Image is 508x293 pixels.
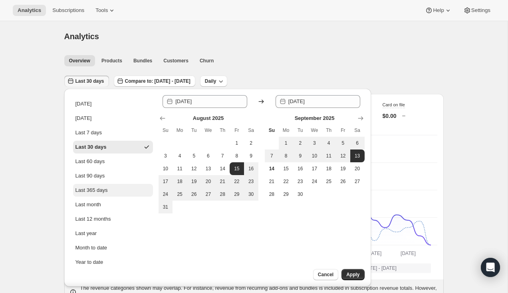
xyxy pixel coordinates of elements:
[311,178,319,185] span: 24
[296,140,304,146] span: 2
[308,124,322,137] th: Wednesday
[230,137,244,149] button: Friday August 1 2025
[318,271,333,278] span: Cancel
[325,127,333,134] span: Th
[190,165,198,172] span: 12
[173,162,187,175] button: Monday August 11 2025
[200,58,214,64] span: Churn
[204,153,212,159] span: 6
[321,175,336,188] button: Thursday September 25 2025
[159,124,173,137] th: Sunday
[101,58,122,64] span: Products
[433,7,444,14] span: Help
[133,58,152,64] span: Bundles
[339,127,347,134] span: Fr
[230,162,244,175] button: Start of range Friday August 15 2025
[308,149,322,162] button: Wednesday September 10 2025
[230,175,244,188] button: Friday August 22 2025
[176,153,184,159] span: 4
[325,165,333,172] span: 18
[244,124,258,137] th: Saturday
[201,124,216,137] th: Wednesday
[233,165,241,172] span: 15
[190,153,198,159] span: 5
[265,124,279,137] th: Sunday
[282,178,290,185] span: 22
[190,191,198,197] span: 26
[218,191,226,197] span: 28
[233,178,241,185] span: 22
[247,140,255,146] span: 2
[75,172,105,180] div: Last 90 days
[308,162,322,175] button: Wednesday September 17 2025
[339,140,347,146] span: 5
[350,124,365,137] th: Saturday
[162,127,170,134] span: Su
[325,140,333,146] span: 4
[73,112,153,125] button: [DATE]
[173,149,187,162] button: Monday August 4 2025
[420,5,456,16] button: Help
[204,178,212,185] span: 20
[233,127,241,134] span: Fr
[325,153,333,159] span: 11
[64,32,99,41] span: Analytics
[190,178,198,185] span: 19
[75,229,97,237] div: Last year
[244,162,258,175] button: Saturday August 16 2025
[215,162,230,175] button: Thursday August 14 2025
[176,165,184,172] span: 11
[187,149,201,162] button: Tuesday August 5 2025
[204,127,212,134] span: We
[279,124,293,137] th: Monday
[176,127,184,134] span: Mo
[336,162,350,175] button: Friday September 19 2025
[75,258,103,266] div: Year to date
[73,227,153,240] button: Last year
[157,113,168,124] button: Show previous month, July 2025
[159,175,173,188] button: Sunday August 17 2025
[201,175,216,188] button: Wednesday August 20 2025
[346,271,359,278] span: Apply
[247,127,255,134] span: Sa
[204,165,212,172] span: 13
[293,149,308,162] button: Tuesday September 9 2025
[311,140,319,146] span: 3
[64,76,109,87] button: Last 30 days
[350,149,365,162] button: End of range Saturday September 13 2025
[201,149,216,162] button: Wednesday August 6 2025
[73,256,153,269] button: Year to date
[350,137,365,149] button: Saturday September 6 2025
[244,137,258,149] button: Saturday August 2 2025
[311,165,319,172] span: 17
[311,153,319,159] span: 10
[73,141,153,153] button: Last 30 days
[247,178,255,185] span: 23
[336,149,350,162] button: Friday September 12 2025
[200,76,228,87] button: Daily
[265,175,279,188] button: Sunday September 21 2025
[293,137,308,149] button: Tuesday September 2 2025
[321,149,336,162] button: Thursday September 11 2025
[230,188,244,201] button: Friday August 29 2025
[215,149,230,162] button: Thursday August 7 2025
[244,175,258,188] button: Saturday August 23 2025
[336,175,350,188] button: Friday September 26 2025
[176,178,184,185] span: 18
[353,127,361,134] span: Sa
[282,153,290,159] span: 8
[75,114,92,122] div: [DATE]
[215,188,230,201] button: Thursday August 28 2025
[162,165,170,172] span: 10
[73,198,153,211] button: Last month
[205,78,216,84] span: Daily
[247,165,255,172] span: 16
[73,155,153,168] button: Last 60 days
[366,251,381,256] text: [DATE]
[95,7,108,14] span: Tools
[114,76,195,87] button: Compare to: [DATE] - [DATE]
[75,244,107,252] div: Month to date
[353,153,361,159] span: 13
[218,153,226,159] span: 7
[244,188,258,201] button: Saturday August 30 2025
